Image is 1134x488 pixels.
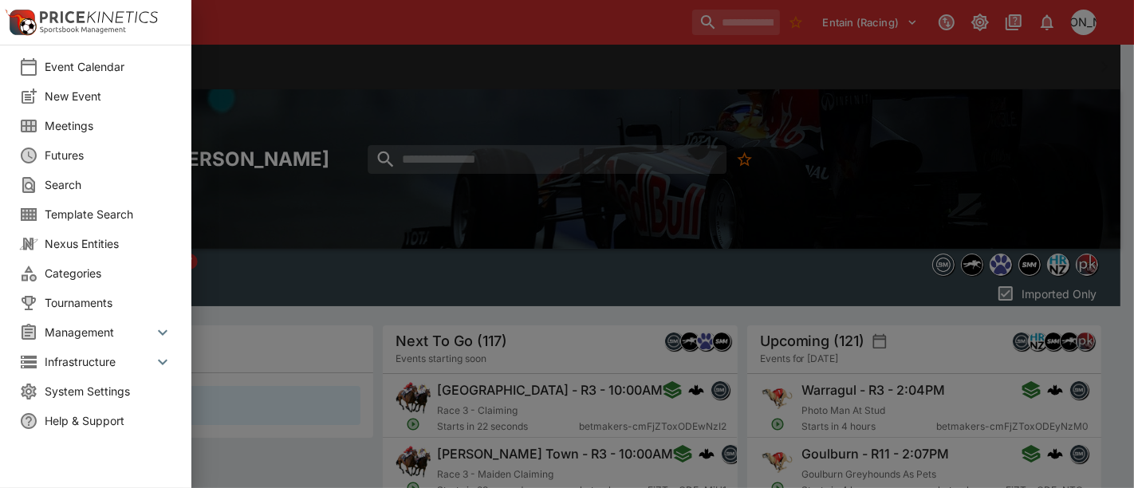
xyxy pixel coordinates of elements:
span: Futures [45,147,172,163]
span: Meetings [45,117,172,134]
span: System Settings [45,383,172,399]
img: PriceKinetics [40,11,158,23]
span: Event Calendar [45,58,172,75]
img: Sportsbook Management [40,26,126,33]
span: Management [45,324,153,340]
img: PriceKinetics Logo [5,6,37,38]
span: Template Search [45,206,172,222]
span: Search [45,176,172,193]
span: Tournaments [45,294,172,311]
span: New Event [45,88,172,104]
span: Help & Support [45,412,172,429]
span: Nexus Entities [45,235,172,252]
span: Infrastructure [45,353,153,370]
span: Categories [45,265,172,281]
